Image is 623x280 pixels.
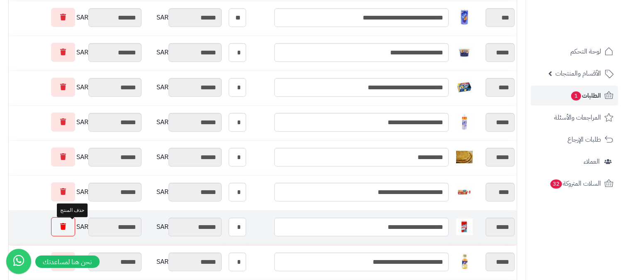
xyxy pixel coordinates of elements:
div: SAR [146,113,222,132]
div: SAR [11,43,142,62]
span: طلبات الإرجاع [567,134,601,145]
span: 1 [571,91,581,101]
div: SAR [11,8,142,27]
img: 1753379013-IMG_4591-40x40.jpeg [456,219,473,235]
span: الأقسام والمنتجات [555,68,601,79]
span: المراجعات والأسئلة [554,112,601,123]
div: SAR [146,218,222,236]
div: SAR [11,252,142,271]
div: SAR [146,183,222,201]
a: طلبات الإرجاع [531,130,618,150]
a: المراجعات والأسئلة [531,108,618,128]
img: 1664440680-2019_1_26_16_55_31_971-40x40.jpg [456,149,473,165]
span: السلات المتروكة [550,178,601,189]
img: 1664198686-%D8%AA%D9%86%D8%B2%D9%8A%D9%84%20(4)-40x40.jpg [456,9,473,26]
span: العملاء [584,156,600,167]
div: SAR [11,147,142,167]
a: لوحة التحكم [531,42,618,61]
img: 1737370552-IMG_3795-40x40.jpeg [456,253,473,270]
img: 1672067160-sRwzCBIzGN6hshXjkXLMWa0pRhZcGYm5ITUJicAk-40x40.jpeg [456,44,473,61]
a: السلات المتروكة32 [531,174,618,194]
a: الطلبات1 [531,86,618,106]
img: 1346161d17c4fed3312b52129efa6e1b84aa-40x40.jpg [456,184,473,200]
div: SAR [11,78,142,97]
span: لوحة التحكم [570,46,601,57]
div: حذف المنتج [57,204,88,217]
div: SAR [146,78,222,97]
div: SAR [146,253,222,271]
div: SAR [146,43,222,62]
div: SAR [11,113,142,132]
div: SAR [146,8,222,27]
img: 3758ae3469977e70a6bf1d4ab499497065d3-40x40.jpg [456,79,473,96]
img: 1675756181-2607-1200x1200-40x40.jpg [456,114,473,130]
div: SAR [11,182,142,201]
span: الطلبات [570,90,601,101]
div: SAR [11,217,142,236]
span: 32 [550,179,562,189]
div: SAR [146,148,222,167]
a: العملاء [531,152,618,172]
